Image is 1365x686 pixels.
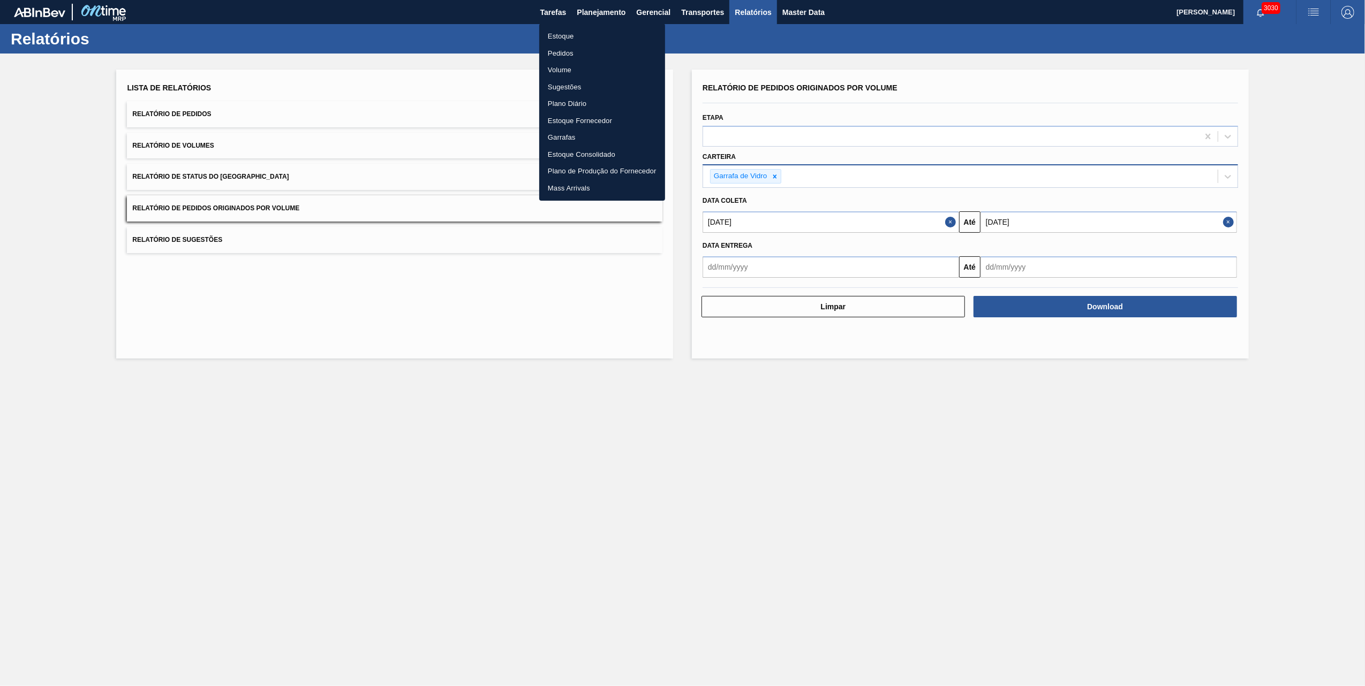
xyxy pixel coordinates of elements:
a: Pedidos [539,45,665,62]
a: Sugestões [539,79,665,96]
a: Estoque Fornecedor [539,112,665,129]
a: Estoque Consolidado [539,146,665,163]
a: Estoque [539,28,665,45]
a: Plano Diário [539,95,665,112]
a: Volume [539,62,665,79]
a: Mass Arrivals [539,180,665,197]
a: Garrafas [539,129,665,146]
a: Plano de Produção do Fornecedor [539,163,665,180]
